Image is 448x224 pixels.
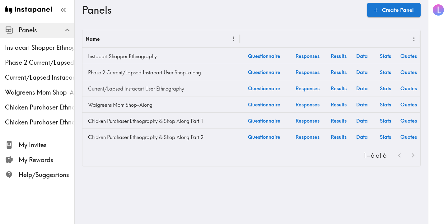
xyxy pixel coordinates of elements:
a: Create Panel [367,3,421,17]
span: Instacart Shopper Ethnography [5,43,74,52]
span: Chicken Purchaser Ethnography & Shop Along Part 1 [5,103,74,112]
a: Chicken Purchaser Ethnography & Shop Along Part 1 [86,115,237,127]
a: Data [350,129,374,145]
a: Questionnaire [240,129,288,145]
a: Questionnaire [240,48,288,64]
button: L [432,4,445,16]
a: Responses [288,48,327,64]
button: Menu [229,34,238,44]
a: Data [350,113,374,128]
a: Instacart Shopper Ethnography [86,50,237,63]
a: Stats [374,129,397,145]
a: Results [327,64,350,80]
a: Quotes [397,113,420,128]
span: My Rewards [19,156,74,164]
a: Stats [374,64,397,80]
span: Walgreens Mom Shop-Along [5,88,74,97]
a: Data [350,80,374,96]
span: Current/Lapsed Instacart User Ethnography [5,73,74,82]
a: Responses [288,113,327,128]
a: Stats [374,48,397,64]
a: Stats [374,96,397,112]
a: Quotes [397,48,420,64]
a: Questionnaire [240,64,288,80]
p: 1–6 of 6 [363,151,386,160]
span: L [437,5,441,16]
span: Chicken Purchaser Ethnography & Shop Along Part 2 [5,118,74,127]
a: Quotes [397,64,420,80]
a: Current/Lapsed Instacart User Ethnography [86,82,237,95]
a: Data [350,96,374,112]
a: Responses [288,80,327,96]
button: Sort [100,34,110,44]
span: Help/Suggestions [19,170,74,179]
a: Quotes [397,129,420,145]
a: Stats [374,80,397,96]
a: Chicken Purchaser Ethnography & Shop Along Part 2 [86,131,237,143]
button: Sort [244,34,253,44]
a: Responses [288,96,327,112]
a: Data [350,48,374,64]
div: Name [86,36,100,42]
button: Menu [409,34,419,44]
a: Questionnaire [240,113,288,128]
span: Panels [19,26,74,35]
span: My Invites [19,141,74,149]
a: Questionnaire [240,80,288,96]
h3: Panels [82,4,362,16]
span: Phase 2 Current/Lapsed Instacart User Shop-along [5,58,74,67]
a: Phase 2 Current/Lapsed Instacart User Shop-along [86,66,237,79]
a: Stats [374,113,397,128]
a: Questionnaire [240,96,288,112]
a: Results [327,80,350,96]
a: Responses [288,64,327,80]
a: Quotes [397,80,420,96]
a: Data [350,64,374,80]
a: Results [327,113,350,128]
a: Walgreens Mom Shop-Along [86,99,237,111]
a: Results [327,129,350,145]
a: Quotes [397,96,420,112]
a: Results [327,96,350,112]
a: Responses [288,129,327,145]
a: Results [327,48,350,64]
